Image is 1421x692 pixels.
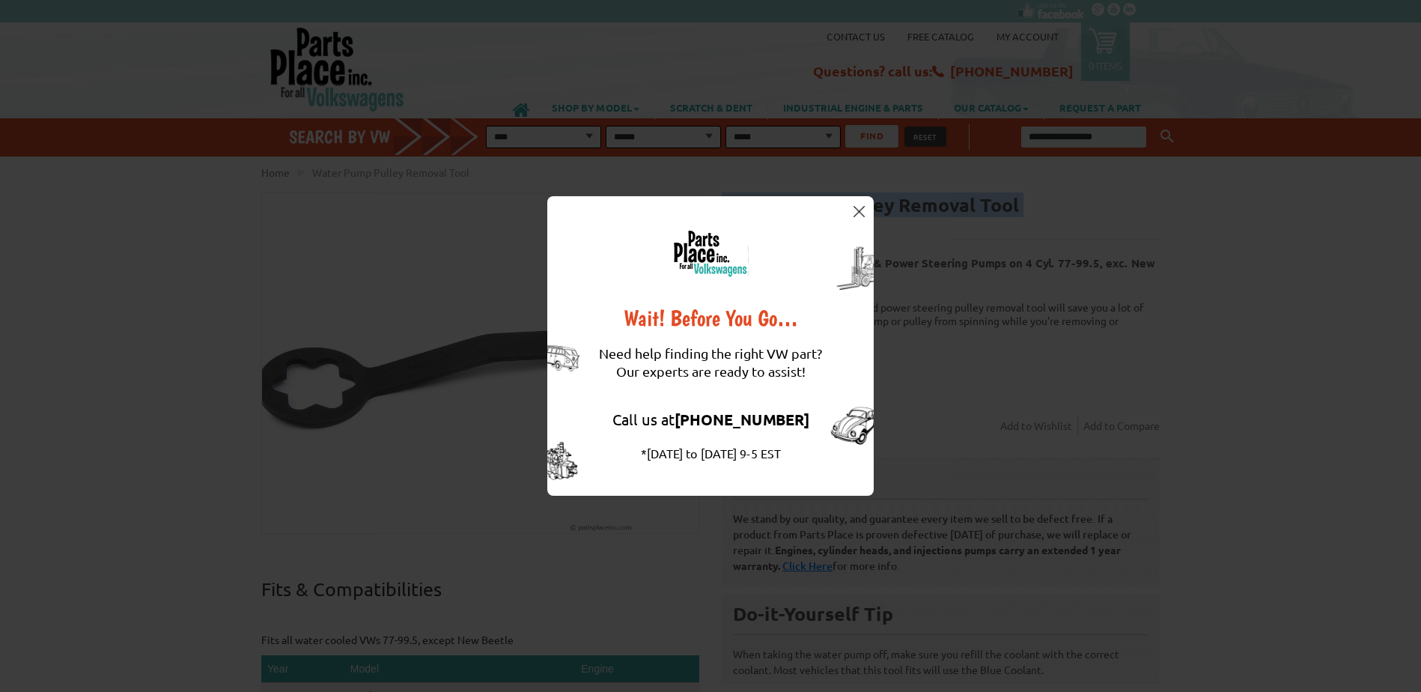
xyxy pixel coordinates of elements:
[599,330,822,395] div: Need help finding the right VW part? Our experts are ready to assist!
[853,206,865,217] img: close
[599,444,822,462] div: *[DATE] to [DATE] 9-5 EST
[672,230,749,277] img: logo
[675,410,809,429] strong: [PHONE_NUMBER]
[612,410,809,428] a: Call us at[PHONE_NUMBER]
[599,307,822,330] div: Wait! Before You Go…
